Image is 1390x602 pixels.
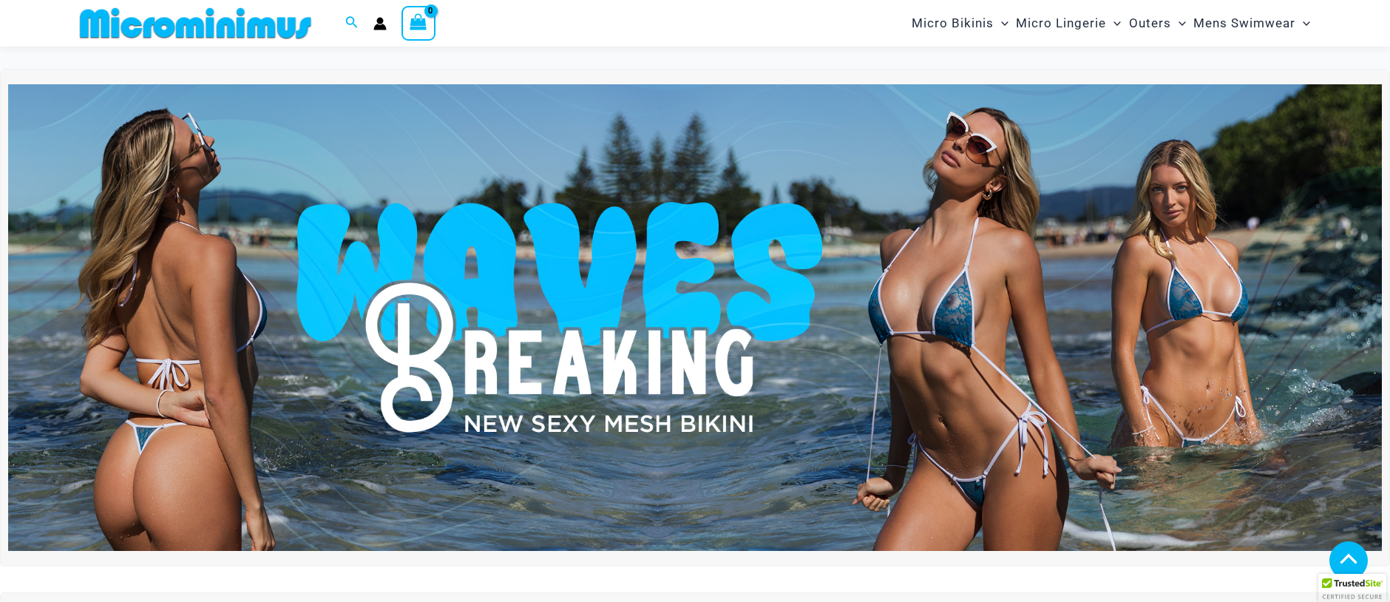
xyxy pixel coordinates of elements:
[373,17,387,30] a: Account icon link
[1129,4,1171,42] span: Outers
[1190,4,1314,42] a: Mens SwimwearMenu ToggleMenu Toggle
[1016,4,1106,42] span: Micro Lingerie
[1125,4,1190,42] a: OutersMenu ToggleMenu Toggle
[345,14,359,33] a: Search icon link
[908,4,1012,42] a: Micro BikinisMenu ToggleMenu Toggle
[1106,4,1121,42] span: Menu Toggle
[906,2,1316,44] nav: Site Navigation
[1012,4,1125,42] a: Micro LingerieMenu ToggleMenu Toggle
[994,4,1008,42] span: Menu Toggle
[1193,4,1295,42] span: Mens Swimwear
[8,84,1382,551] img: Waves Breaking Ocean Bikini Pack
[1318,574,1386,602] div: TrustedSite Certified
[1171,4,1186,42] span: Menu Toggle
[74,7,317,40] img: MM SHOP LOGO FLAT
[912,4,994,42] span: Micro Bikinis
[1295,4,1310,42] span: Menu Toggle
[401,6,435,40] a: View Shopping Cart, empty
